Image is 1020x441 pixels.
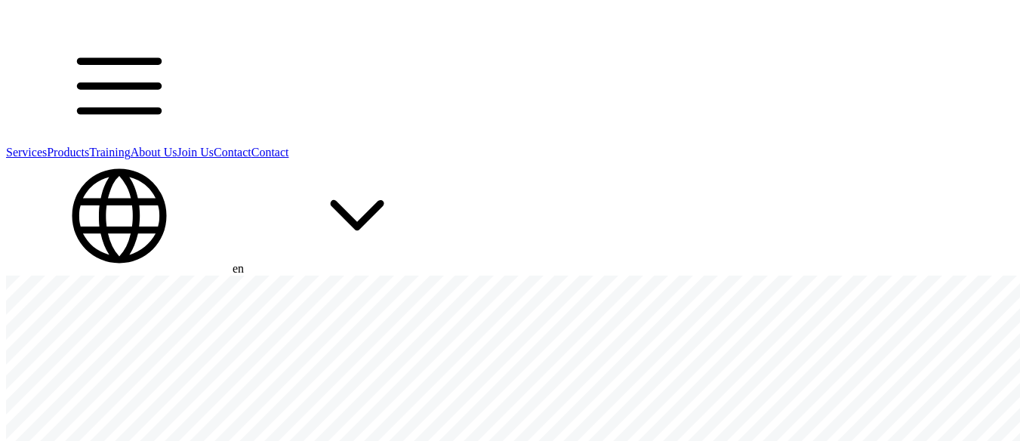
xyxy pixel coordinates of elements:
[214,146,251,159] a: Contact
[251,146,289,159] a: Contact
[6,146,47,159] a: Services
[6,159,1014,276] div: en
[233,262,244,275] span: en
[131,146,177,159] a: About Us
[47,146,89,159] a: Products
[177,146,214,159] a: Join Us
[6,16,134,29] a: HelloData
[89,146,131,159] a: Training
